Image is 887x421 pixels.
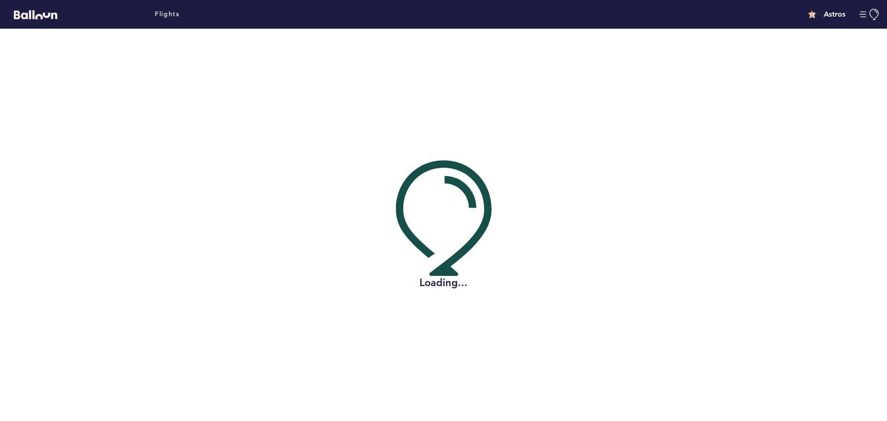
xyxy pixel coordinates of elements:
[824,9,845,20] h4: Astros
[396,276,492,290] h2: Loading...
[859,9,880,20] button: Manage Account
[14,10,57,19] svg: Balloon
[7,9,57,19] a: Balloon
[155,9,179,19] a: Flights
